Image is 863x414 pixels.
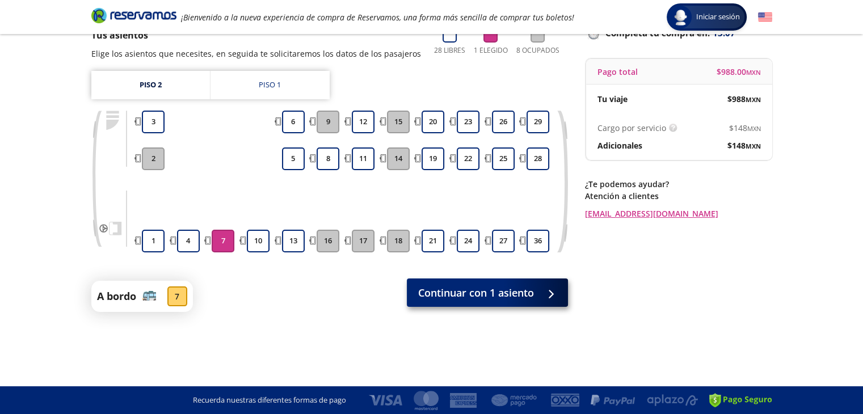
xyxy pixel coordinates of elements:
button: 14 [387,147,410,170]
button: 29 [527,111,549,133]
a: Piso 2 [91,71,210,99]
p: Tu viaje [597,93,628,105]
span: $ 148 [729,122,761,134]
p: 1 Elegido [474,45,508,56]
span: $ 988 [727,93,761,105]
button: 23 [457,111,479,133]
button: 9 [317,111,339,133]
button: 16 [317,230,339,252]
a: Piso 1 [211,71,330,99]
p: 28 Libres [434,45,465,56]
button: 18 [387,230,410,252]
button: English [758,10,772,24]
p: 8 Ocupados [516,45,559,56]
a: Brand Logo [91,7,176,27]
p: Elige los asientos que necesites, en seguida te solicitaremos los datos de los pasajeros [91,48,421,60]
small: MXN [746,68,761,77]
button: 21 [422,230,444,252]
span: Iniciar sesión [692,11,744,23]
button: 5 [282,147,305,170]
button: 7 [212,230,234,252]
button: 28 [527,147,549,170]
button: 22 [457,147,479,170]
button: 17 [352,230,374,252]
button: 20 [422,111,444,133]
button: 36 [527,230,549,252]
iframe: Messagebird Livechat Widget [797,348,852,403]
button: 24 [457,230,479,252]
button: 3 [142,111,165,133]
p: Adicionales [597,140,642,151]
button: 26 [492,111,515,133]
span: Continuar con 1 asiento [418,285,534,301]
p: ¿Te podemos ayudar? [585,178,772,190]
button: 11 [352,147,374,170]
p: Recuerda nuestras diferentes formas de pago [193,395,346,406]
button: 4 [177,230,200,252]
p: Pago total [597,66,638,78]
p: Atención a clientes [585,190,772,202]
i: Brand Logo [91,7,176,24]
small: MXN [746,95,761,104]
button: 10 [247,230,270,252]
button: 8 [317,147,339,170]
button: Continuar con 1 asiento [407,278,568,307]
button: 12 [352,111,374,133]
a: [EMAIL_ADDRESS][DOMAIN_NAME] [585,208,772,219]
div: 7 [167,286,187,306]
div: Piso 1 [259,79,281,91]
button: 15 [387,111,410,133]
span: $ 148 [727,140,761,151]
em: ¡Bienvenido a la nueva experiencia de compra de Reservamos, una forma más sencilla de comprar tus... [181,12,574,23]
small: MXN [746,142,761,150]
button: 1 [142,230,165,252]
button: 25 [492,147,515,170]
small: MXN [747,124,761,133]
button: 19 [422,147,444,170]
p: Cargo por servicio [597,122,666,134]
button: 6 [282,111,305,133]
span: $ 988.00 [717,66,761,78]
p: Tus asientos [91,28,421,42]
button: 2 [142,147,165,170]
button: 13 [282,230,305,252]
p: A bordo [97,289,136,304]
button: 27 [492,230,515,252]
